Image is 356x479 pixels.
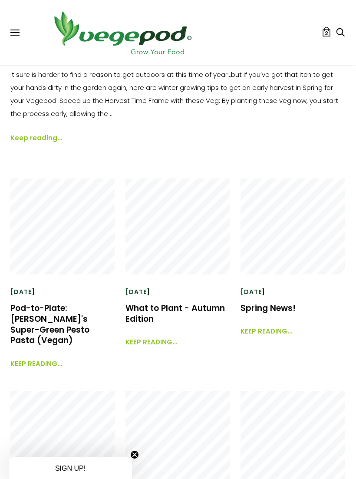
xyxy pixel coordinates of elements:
[10,302,89,346] a: Pod-to-Plate: [PERSON_NAME]'s Super-Green Pesto Pasta (Vegan)
[55,465,86,472] span: SIGN UP!
[10,287,35,297] time: [DATE]
[10,350,63,369] a: Keep reading...
[130,450,139,459] button: Close teaser
[125,302,225,325] a: What to Plant - Autumn Edition
[336,28,345,37] a: Search
[325,29,328,37] span: 2
[322,27,331,36] a: 2
[9,457,132,479] div: SIGN UP!Close teaser
[241,302,296,314] a: Spring News!
[125,287,150,297] time: [DATE]
[241,318,293,337] a: Keep reading...
[46,9,198,57] img: Vegepod
[241,287,265,297] time: [DATE]
[125,329,178,347] a: Keep reading...
[10,68,345,120] div: It sure is harder to find a reason to get outdoors at this time of year…but if you’ve got that it...
[10,133,63,143] a: Keep reading...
